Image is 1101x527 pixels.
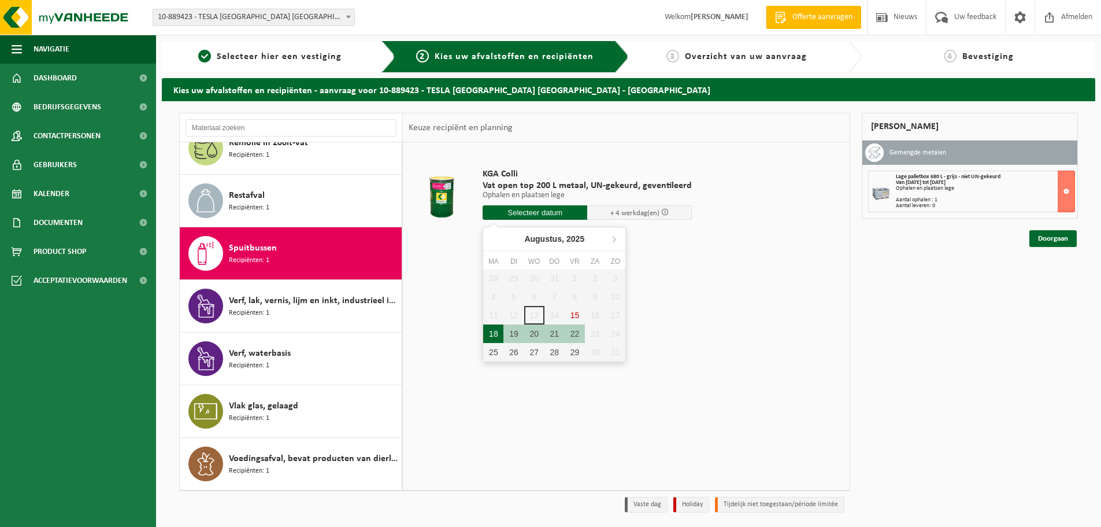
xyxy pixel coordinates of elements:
[229,399,298,413] span: Vlak glas, gelaagd
[1029,230,1077,247] a: Doorgaan
[217,52,342,61] span: Selecteer hier een vestiging
[198,50,211,62] span: 1
[544,325,565,343] div: 21
[483,205,587,220] input: Selecteer datum
[180,438,402,490] button: Voedingsafval, bevat producten van dierlijke oorsprong, onverpakt, categorie 3 Recipiënten: 1
[524,256,544,267] div: wo
[34,150,77,179] span: Gebruikers
[483,168,692,180] span: KGA Colli
[34,208,83,237] span: Documenten
[153,9,355,26] span: 10-889423 - TESLA BELGIUM BRUGGE - BRUGGE
[585,256,605,267] div: za
[180,385,402,438] button: Vlak glas, gelaagd Recipiënten: 1
[403,113,518,142] div: Keuze recipiënt en planning
[565,325,585,343] div: 22
[610,209,659,217] span: + 4 werkdag(en)
[673,497,709,513] li: Holiday
[896,197,1074,203] div: Aantal ophalen : 1
[524,343,544,362] div: 27
[789,12,855,23] span: Offerte aanvragen
[34,121,101,150] span: Contactpersonen
[766,6,861,29] a: Offerte aanvragen
[229,452,399,466] span: Voedingsafval, bevat producten van dierlijke oorsprong, onverpakt, categorie 3
[180,280,402,333] button: Verf, lak, vernis, lijm en inkt, industrieel in kleinverpakking Recipiënten: 1
[685,52,807,61] span: Overzicht van uw aanvraag
[229,150,269,161] span: Recipiënten: 1
[896,174,1000,180] span: Lage palletbox 680 L - grijs - niet UN-gekeurd
[180,122,402,175] button: Remolie in 200lt-vat Recipiënten: 1
[889,143,946,162] h3: Gemengde metalen
[180,333,402,385] button: Verf, waterbasis Recipiënten: 1
[483,343,503,362] div: 25
[503,343,524,362] div: 26
[229,413,269,424] span: Recipiënten: 1
[520,230,589,248] div: Augustus,
[566,235,584,243] i: 2025
[896,186,1074,191] div: Ophalen en plaatsen lege
[186,119,396,137] input: Materiaal zoeken
[416,50,429,62] span: 2
[605,256,625,267] div: zo
[168,50,372,64] a: 1Selecteer hier een vestiging
[153,9,354,25] span: 10-889423 - TESLA BELGIUM BRUGGE - BRUGGE
[483,191,692,200] p: Ophalen en plaatsen lege
[435,52,594,61] span: Kies uw afvalstoffen en recipiënten
[503,325,524,343] div: 19
[34,179,69,208] span: Kalender
[565,256,585,267] div: vr
[229,202,269,213] span: Recipiënten: 1
[962,52,1014,61] span: Bevestiging
[34,35,69,64] span: Navigatie
[180,227,402,280] button: Spuitbussen Recipiënten: 1
[544,256,565,267] div: do
[896,203,1074,209] div: Aantal leveren: 0
[34,64,77,93] span: Dashboard
[862,113,1078,141] div: [PERSON_NAME]
[34,237,86,266] span: Product Shop
[180,175,402,227] button: Restafval Recipiënten: 1
[483,256,503,267] div: ma
[229,189,265,202] span: Restafval
[544,343,565,362] div: 28
[229,294,399,308] span: Verf, lak, vernis, lijm en inkt, industrieel in kleinverpakking
[229,360,269,371] span: Recipiënten: 1
[896,179,946,186] strong: Van [DATE] tot [DATE]
[944,50,957,62] span: 4
[229,308,269,319] span: Recipiënten: 1
[483,180,692,191] span: Vat open top 200 L metaal, UN-gekeurd, geventileerd
[229,136,308,150] span: Remolie in 200lt-vat
[666,50,679,62] span: 3
[483,325,503,343] div: 18
[162,78,1095,101] h2: Kies uw afvalstoffen en recipiënten - aanvraag voor 10-889423 - TESLA [GEOGRAPHIC_DATA] [GEOGRAPH...
[625,497,668,513] li: Vaste dag
[34,93,101,121] span: Bedrijfsgegevens
[34,266,127,295] span: Acceptatievoorwaarden
[229,347,291,360] span: Verf, waterbasis
[503,256,524,267] div: di
[565,343,585,362] div: 29
[229,241,277,255] span: Spuitbussen
[691,13,748,21] strong: [PERSON_NAME]
[229,255,269,266] span: Recipiënten: 1
[524,325,544,343] div: 20
[715,497,844,513] li: Tijdelijk niet toegestaan/période limitée
[229,466,269,477] span: Recipiënten: 1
